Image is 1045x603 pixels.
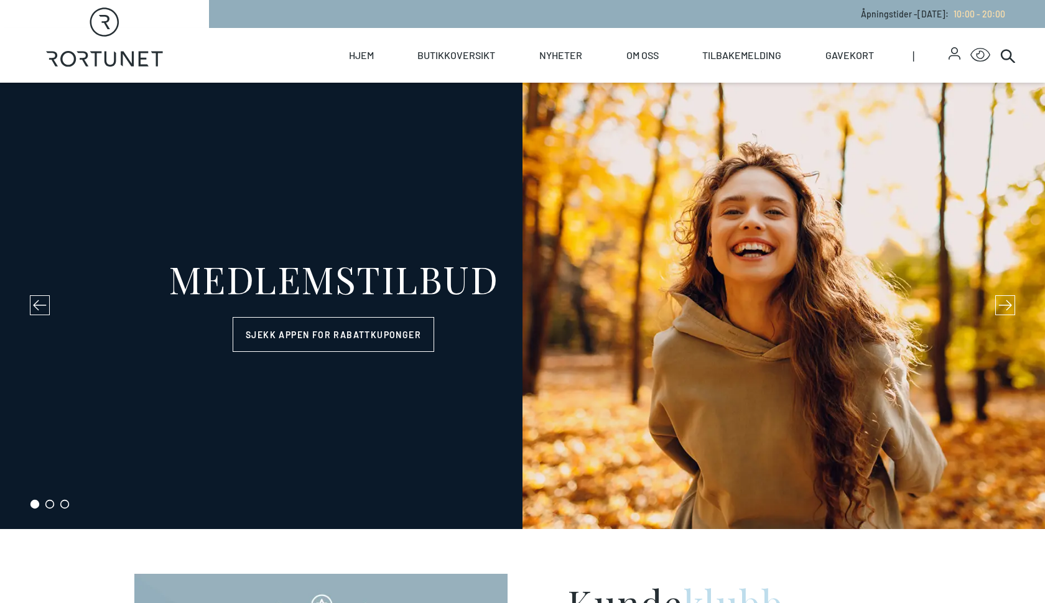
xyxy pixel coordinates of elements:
[233,317,434,352] a: Sjekk appen for rabattkuponger
[954,9,1005,19] span: 10:00 - 20:00
[417,28,495,83] a: Butikkoversikt
[913,28,949,83] span: |
[970,45,990,65] button: Open Accessibility Menu
[702,28,781,83] a: Tilbakemelding
[949,9,1005,19] a: 10:00 - 20:00
[825,28,874,83] a: Gavekort
[539,28,582,83] a: Nyheter
[349,28,374,83] a: Hjem
[861,7,1005,21] p: Åpningstider - [DATE] :
[626,28,659,83] a: Om oss
[169,260,499,297] div: MEDLEMSTILBUD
